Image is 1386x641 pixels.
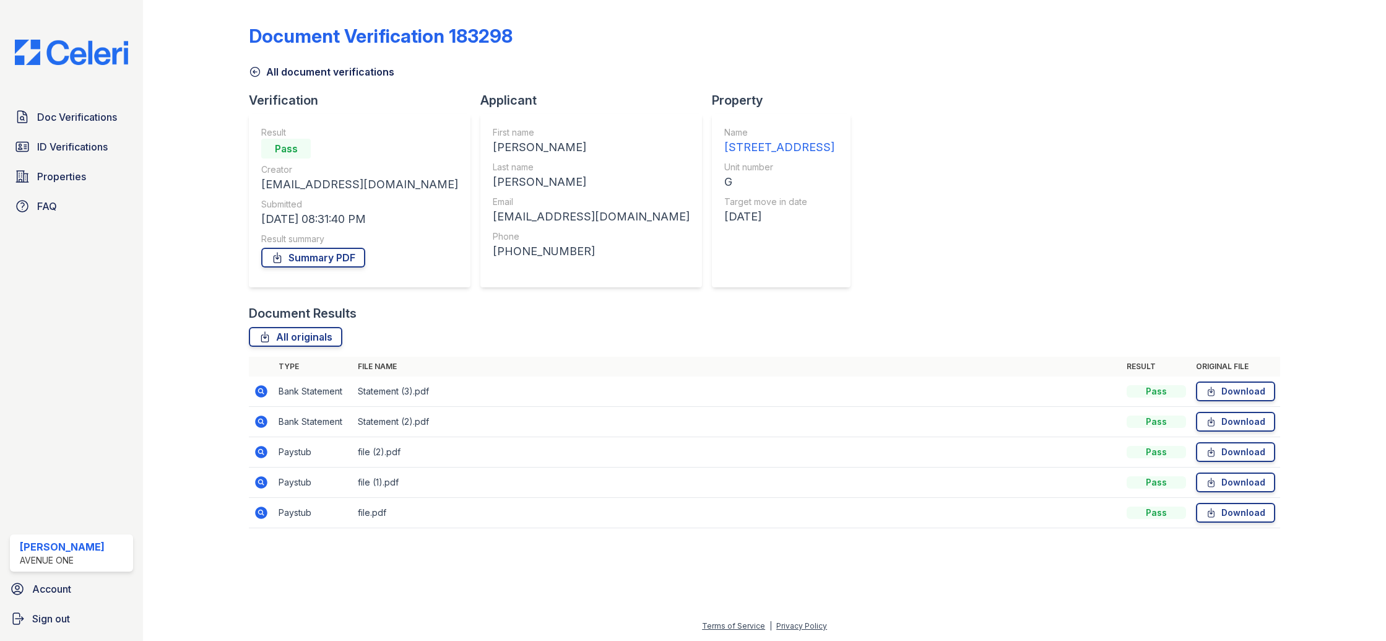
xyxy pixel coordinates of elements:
[1122,357,1191,377] th: Result
[493,126,690,139] div: First name
[353,407,1122,437] td: Statement (2).pdf
[493,173,690,191] div: [PERSON_NAME]
[1196,473,1275,492] a: Download
[274,357,353,377] th: Type
[20,554,105,567] div: Avenue One
[1127,507,1186,519] div: Pass
[1196,503,1275,523] a: Download
[1191,357,1280,377] th: Original file
[5,606,138,631] a: Sign out
[249,25,513,47] div: Document Verification 183298
[353,437,1122,468] td: file (2).pdf
[261,198,458,211] div: Submitted
[769,621,772,630] div: |
[274,498,353,528] td: Paystub
[261,139,311,159] div: Pass
[724,173,834,191] div: G
[1196,382,1275,401] a: Download
[261,248,365,268] a: Summary PDF
[353,357,1122,377] th: File name
[249,327,342,347] a: All originals
[724,161,834,173] div: Unit number
[261,211,458,228] div: [DATE] 08:31:40 PM
[261,233,458,245] div: Result summary
[724,196,834,208] div: Target move in date
[493,161,690,173] div: Last name
[724,126,834,156] a: Name [STREET_ADDRESS]
[776,621,827,630] a: Privacy Policy
[480,92,712,109] div: Applicant
[1196,442,1275,462] a: Download
[724,208,834,225] div: [DATE]
[353,498,1122,528] td: file.pdf
[353,377,1122,407] td: Statement (3).pdf
[493,196,690,208] div: Email
[37,169,86,184] span: Properties
[5,577,138,601] a: Account
[32,582,71,596] span: Account
[724,126,834,139] div: Name
[1127,446,1186,458] div: Pass
[493,243,690,260] div: [PHONE_NUMBER]
[712,92,860,109] div: Property
[10,105,133,129] a: Doc Verifications
[274,468,353,498] td: Paystub
[724,139,834,156] div: [STREET_ADDRESS]
[20,539,105,554] div: [PERSON_NAME]
[493,230,690,243] div: Phone
[1127,416,1186,428] div: Pass
[249,92,480,109] div: Verification
[1127,385,1186,398] div: Pass
[37,139,108,154] span: ID Verifications
[493,139,690,156] div: [PERSON_NAME]
[5,40,138,65] img: CE_Logo_Blue-a8612792a0a2168367f1c8372b55b34899dd931a85d93a1a3d3e32e68fde9ad4.png
[353,468,1122,498] td: file (1).pdf
[37,199,57,214] span: FAQ
[261,176,458,193] div: [EMAIL_ADDRESS][DOMAIN_NAME]
[1196,412,1275,432] a: Download
[37,110,117,124] span: Doc Verifications
[274,437,353,468] td: Paystub
[10,194,133,219] a: FAQ
[10,134,133,159] a: ID Verifications
[249,305,357,322] div: Document Results
[10,164,133,189] a: Properties
[261,164,458,176] div: Creator
[261,126,458,139] div: Result
[274,377,353,407] td: Bank Statement
[1127,476,1186,489] div: Pass
[274,407,353,437] td: Bank Statement
[493,208,690,225] div: [EMAIL_ADDRESS][DOMAIN_NAME]
[249,64,394,79] a: All document verifications
[702,621,765,630] a: Terms of Service
[32,611,70,626] span: Sign out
